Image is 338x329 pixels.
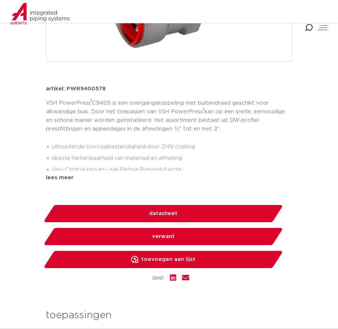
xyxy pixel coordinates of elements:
[43,228,283,245] a: verwant
[46,99,292,133] p: VSH PowerPress C9405 is een overgangskoppeling met buitendraad geschikt voor dikwandige buis. Doo...
[203,108,204,112] sup: ®
[52,153,292,164] li: directe herkenbaarheid van materiaal en afmeting
[52,141,292,153] li: uitmuntende corrosiebestendigheid door ZnNi coating
[149,208,177,219] span: datasheet
[46,308,292,323] h3: toepassingen
[46,85,106,93] p: artikel: PWR9400578
[152,274,164,282] span: deel:
[43,205,283,222] a: datasheet
[91,99,92,103] sup: ®
[46,173,292,182] div: lees meer
[152,231,175,242] span: verwant
[141,254,195,265] span: toevoegen aan lijst
[52,164,292,176] li: Visu-Control-ring en Leak Before Pressed-functie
